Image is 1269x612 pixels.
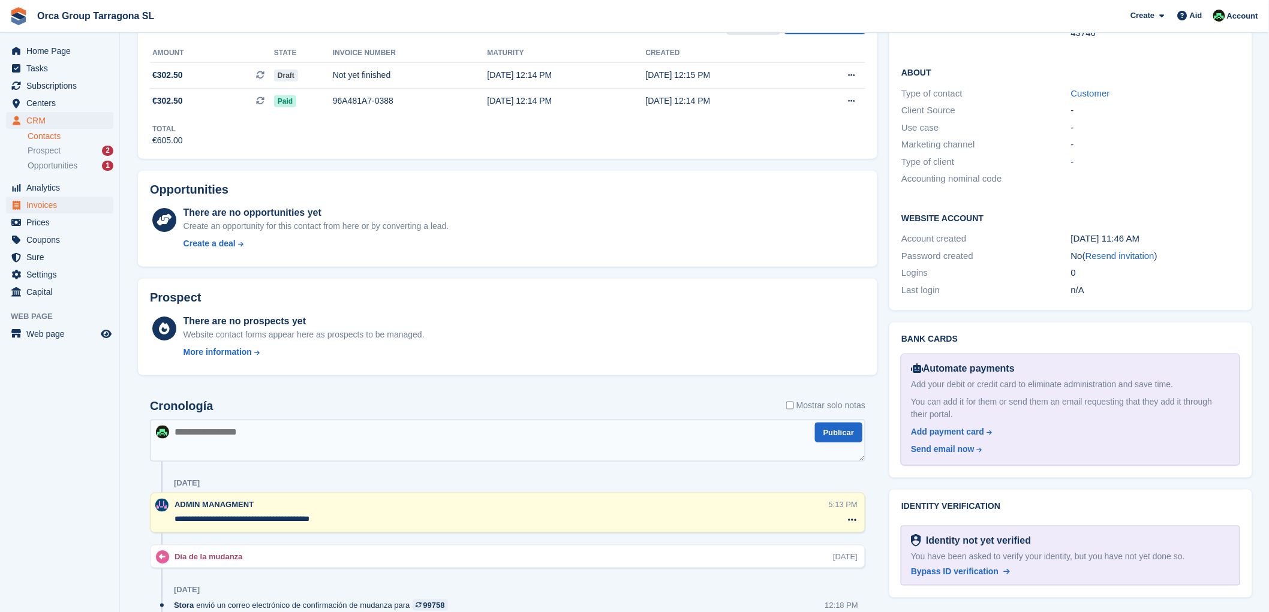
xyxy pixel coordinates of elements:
font: [DATE] 12:14 PM [646,96,711,105]
font: Analytics [26,183,60,192]
font: Centers [26,98,56,108]
a: More information [184,346,425,358]
a: menu [6,112,113,129]
font: Created [646,49,680,57]
font: You can add it for them or send them an email requesting that they add it through their portal. [911,397,1212,419]
a: Create a deal [184,237,449,250]
font: Send email now [911,444,975,454]
span: Stora [174,599,194,611]
font: Add your debit or credit card to eliminate administration and save time. [911,379,1173,389]
font: €302.50 [152,70,183,80]
font: You have been asked to verify your identity, but you have not yet done so. [911,551,1185,561]
font: [DATE] 12:14 PM [488,70,552,80]
img: Ready for identity verification [911,534,921,547]
font: Prospect [28,146,61,155]
font: Total [152,125,176,133]
a: menu [6,95,113,111]
font: Capital [26,287,53,297]
a: menu [6,77,113,94]
a: menu [6,197,113,213]
font: Contacts [28,131,61,141]
font: ( [1082,251,1085,261]
a: menu [6,179,113,196]
font: CRM [26,116,46,125]
font: There are no opportunities yet [184,207,321,218]
font: Bypass ID verification [911,566,999,576]
img: Tania [156,426,169,439]
font: 43746 [1071,28,1096,38]
a: Contacts [28,131,113,142]
font: €302.50 [152,96,183,105]
font: Aid [1190,11,1202,20]
a: Add payment card [911,426,1225,438]
font: Tasks [26,64,48,73]
font: Coupons [26,235,60,245]
a: menu [6,43,113,59]
font: - [1071,105,1074,115]
font: Invoices [26,200,57,210]
font: Type of client [901,156,954,167]
font: - [1071,139,1074,149]
div: [DATE] [833,551,858,562]
font: There are no prospects yet [184,316,306,326]
h2: Cronología [150,399,213,413]
font: - [1071,122,1074,132]
a: menu [6,325,113,342]
font: Opportunities [28,161,77,170]
font: Web page [11,312,53,321]
a: Opportunities 1 [28,159,113,172]
font: Not yet finished [333,70,391,80]
font: [DATE] 11:46 AM [1071,233,1140,243]
font: No [1071,251,1082,261]
div: [DATE] [174,585,200,595]
a: Store Preview [99,327,113,341]
a: Prospect 2 [28,144,113,157]
font: Create a deal [184,239,236,248]
font: Identity not yet verified [926,535,1031,545]
font: Web page [26,329,65,339]
font: Marketing channel [901,139,975,149]
img: stora-icon-8386f47178a22dfd0bd8f6a31ec36ba5ce8667c1dd55bd0f319d3a0aa187defe.svg [10,7,28,25]
a: Resend invitation [1085,251,1154,261]
div: 12:18 PM [825,599,859,611]
font: State [274,49,297,57]
font: Home Page [26,46,71,56]
font: Logins [901,267,928,278]
img: ADMIN MANAGMENT [155,499,169,512]
a: menu [6,249,113,266]
font: n/A [1071,285,1085,295]
font: Create an opportunity for this contact from here or by converting a lead. [184,221,449,231]
font: Settings [26,270,57,279]
font: Amount [152,49,184,57]
font: Website account [901,213,984,223]
font: Draft [278,71,294,80]
a: Orca Group Tarragona SL [32,6,159,26]
font: Add payment card [911,427,984,436]
font: Customer [1071,88,1110,98]
font: About [901,68,931,77]
input: Mostrar solo notas [786,399,794,412]
font: Automate payments [923,363,1015,373]
font: 1 [106,161,110,170]
font: Client Source [901,105,955,115]
font: Orca Group Tarragona SL [37,11,154,21]
img: Tania [1213,10,1225,22]
font: [DATE] 12:15 PM [646,70,711,80]
a: 99758 [413,599,448,611]
a: menu [6,60,113,77]
font: Last login [901,285,940,295]
div: envió un correo electrónico de confirmación de mudanza para [174,599,454,611]
font: Account created [901,233,966,243]
font: Website contact forms appear here as prospects to be managed. [184,330,425,339]
a: menu [6,214,113,231]
font: [DATE] 12:14 PM [488,96,552,105]
div: 5:13 PM [829,499,858,510]
font: Opportunities [150,183,228,196]
span: ADMIN MANAGMENT [175,500,254,509]
a: Bypass ID verification [911,565,1010,578]
font: Type of contact [901,88,963,98]
button: Publicar [815,423,862,442]
font: Prospect [150,291,202,304]
a: menu [6,231,113,248]
div: Día de la mudanza [175,551,248,562]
